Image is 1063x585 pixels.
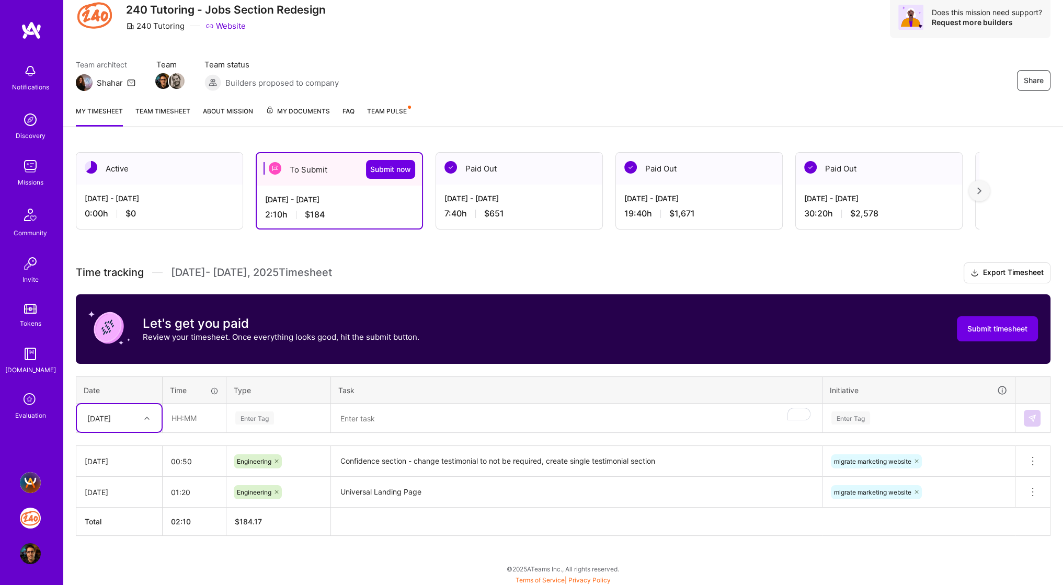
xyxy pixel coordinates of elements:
a: J: 240 Tutoring - Jobs Section Redesign [17,508,43,529]
span: $1,671 [669,208,695,219]
h3: Let's get you paid [143,316,419,331]
span: [DATE] - [DATE] , 2025 Timesheet [171,266,332,279]
div: Paid Out [436,153,602,185]
img: teamwork [20,156,41,177]
img: logo [21,21,42,40]
div: 0:00 h [85,208,234,219]
img: Team Architect [76,74,93,91]
img: tokens [24,304,37,314]
div: [DATE] [85,456,154,467]
span: $0 [125,208,136,219]
span: | [516,576,611,584]
span: Builders proposed to company [225,77,339,88]
a: Team Member Avatar [170,72,184,90]
span: Submit now [370,164,411,175]
img: guide book [20,343,41,364]
div: Community [14,227,47,238]
input: HH:MM [163,404,225,432]
a: Terms of Service [516,576,565,584]
i: icon Chevron [144,416,150,421]
div: Paid Out [616,153,782,185]
a: FAQ [342,106,355,127]
textarea: To enrich screen reader interactions, please activate Accessibility in Grammarly extension settings [332,405,821,432]
a: User Avatar [17,543,43,564]
a: Team timesheet [135,106,190,127]
img: Paid Out [624,161,637,174]
span: My Documents [266,106,330,117]
img: Paid Out [444,161,457,174]
div: [DATE] [87,412,111,423]
button: Submit timesheet [957,316,1038,341]
img: User Avatar [20,543,41,564]
div: [DATE] - [DATE] [85,193,234,204]
div: Missions [18,177,43,188]
img: Paid Out [804,161,817,174]
input: HH:MM [163,478,226,506]
img: Avatar [898,5,923,30]
img: Team Member Avatar [155,73,171,89]
th: Task [331,376,822,404]
th: Date [76,376,163,404]
a: My timesheet [76,106,123,127]
span: Share [1024,75,1044,86]
div: [DATE] - [DATE] [624,193,774,204]
a: About Mission [203,106,253,127]
div: [DATE] - [DATE] [444,193,594,204]
div: Active [76,153,243,185]
span: Team architect [76,59,135,70]
th: 02:10 [163,508,226,536]
a: A.Team - Full-stack Demand Growth team! [17,472,43,493]
div: Notifications [12,82,49,93]
button: Submit now [366,160,415,179]
span: migrate marketing website [834,457,911,465]
div: Tokens [20,318,41,329]
div: Discovery [16,130,45,141]
div: [DATE] - [DATE] [265,194,414,205]
span: Engineering [237,457,271,465]
img: Community [18,202,43,227]
i: icon Download [970,268,979,279]
div: 30:20 h [804,208,954,219]
img: Active [85,161,97,174]
i: icon Mail [127,78,135,87]
span: $ 184.17 [235,517,262,526]
a: Team Pulse [367,106,410,127]
span: Team [156,59,184,70]
div: [DOMAIN_NAME] [5,364,56,375]
img: right [977,187,981,194]
textarea: Universal Landing Page [332,478,821,507]
textarea: Confidence section - change testimonial to not be required, create single testimonial section [332,447,821,476]
h3: 240 Tutoring - Jobs Section Redesign [126,3,326,16]
img: Invite [20,253,41,274]
input: HH:MM [163,448,226,475]
i: icon CompanyGray [126,22,134,30]
div: Request more builders [932,17,1042,27]
div: 7:40 h [444,208,594,219]
img: bell [20,61,41,82]
a: Team Member Avatar [156,72,170,90]
div: © 2025 ATeams Inc., All rights reserved. [63,556,1063,582]
span: Team Pulse [367,107,407,115]
div: Enter Tag [831,410,870,426]
div: 19:40 h [624,208,774,219]
span: $2,578 [850,208,878,219]
a: My Documents [266,106,330,127]
button: Share [1017,70,1050,91]
img: A.Team - Full-stack Demand Growth team! [20,472,41,493]
img: discovery [20,109,41,130]
div: Initiative [830,384,1008,396]
img: To Submit [269,162,281,175]
span: Team status [204,59,339,70]
th: Type [226,376,331,404]
span: Engineering [237,488,271,496]
a: Privacy Policy [568,576,611,584]
div: [DATE] - [DATE] [804,193,954,204]
img: Team Member Avatar [169,73,185,89]
div: 240 Tutoring [126,20,185,31]
div: Time [170,385,219,396]
span: $651 [484,208,504,219]
a: Website [205,20,246,31]
div: Does this mission need support? [932,7,1042,17]
i: icon SelectionTeam [20,390,40,410]
span: migrate marketing website [834,488,911,496]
